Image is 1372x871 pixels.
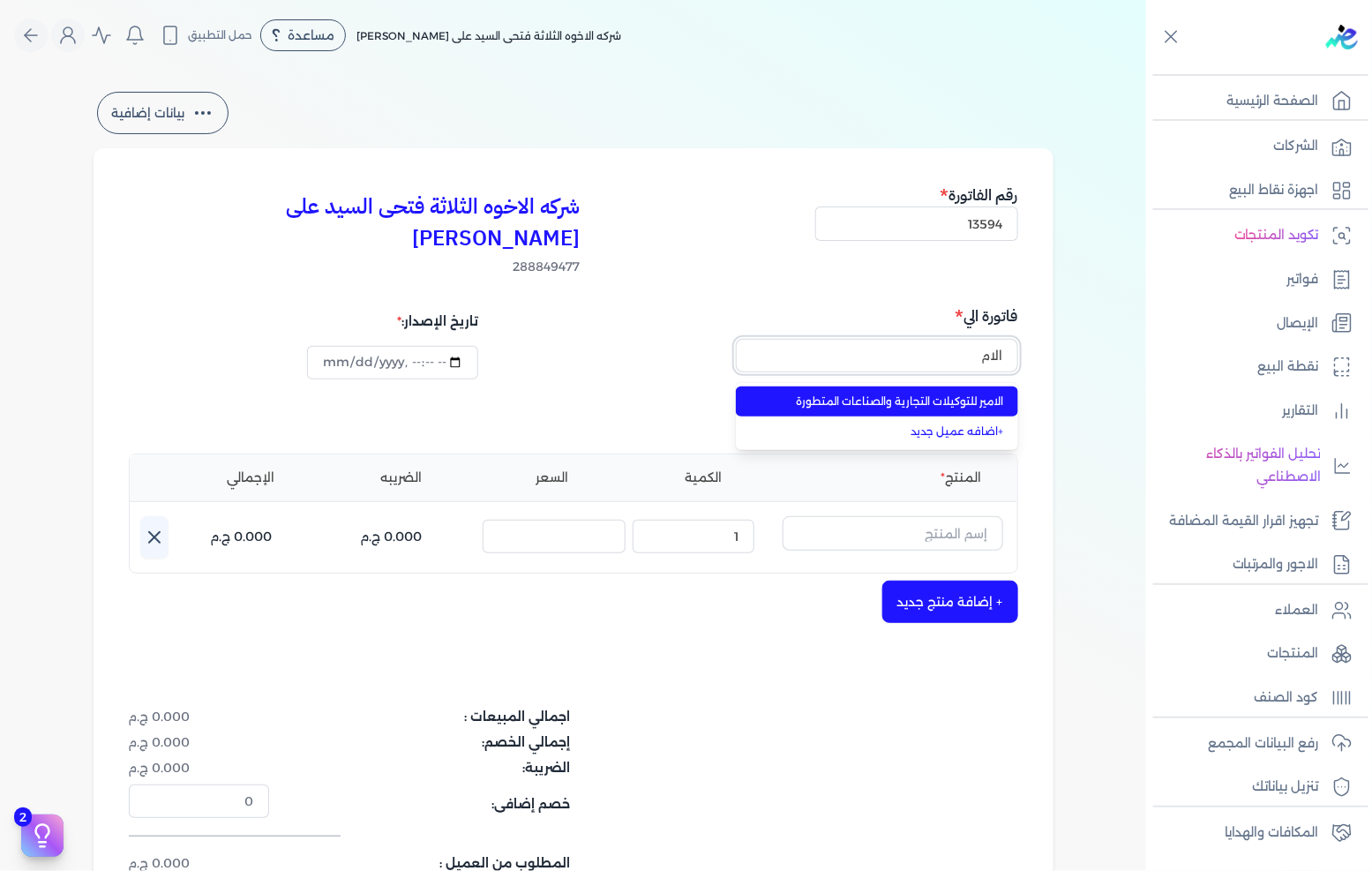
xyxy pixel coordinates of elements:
a: التقارير [1146,393,1361,430]
p: العملاء [1276,599,1319,622]
button: 2 [21,815,64,857]
input: إسم الشركة [736,339,1018,372]
a: كود الصنف [1146,680,1361,717]
a: اجهزة نقاط البيع [1146,172,1361,209]
a: الصفحة الرئيسية [1146,83,1361,120]
dt: خصم إضافى: [280,785,571,818]
dd: 0.000 ج.م [129,759,269,777]
p: كود الصنف [1255,687,1319,710]
p: 0.000 ج.م [361,526,423,549]
span: شركه الاخوه الثلاثة فتحى السيد على [PERSON_NAME] [356,29,621,42]
p: اجهزة نقاط البيع [1229,179,1319,202]
ul: إسم الشركة [736,383,1018,450]
a: الإيصال [1146,305,1361,342]
a: اضافه عميل جديد [771,424,1004,439]
a: المنتجات [1146,635,1361,672]
img: logo [1326,25,1358,49]
span: مساعدة [288,29,334,41]
p: الإيصال [1278,312,1319,335]
a: نقطة البيع [1146,349,1361,386]
li: السعر [481,469,625,487]
span: 288849477 [129,258,581,276]
div: مساعدة [260,19,346,51]
a: فواتير [1146,261,1361,298]
p: الشركات [1274,135,1319,158]
button: بيانات إضافية [97,92,229,134]
li: الإجمالي [179,469,323,487]
h3: شركه الاخوه الثلاثة فتحى السيد على [PERSON_NAME] [129,191,581,254]
button: إسم الشركة [736,339,1018,379]
button: حمل التطبيق [155,20,257,50]
p: الاجور والمرتبات [1233,553,1319,576]
button: إسم المنتج [783,516,1003,557]
p: تجهيز اقرار القيمة المضافة [1169,510,1319,533]
button: + إضافة منتج جديد [882,581,1018,623]
p: الصفحة الرئيسية [1226,90,1319,113]
p: تحليل الفواتير بالذكاء الاصطناعي [1155,443,1321,488]
dd: 0.000 ج.م [129,733,269,752]
a: المكافات والهدايا [1146,815,1361,852]
a: الاجور والمرتبات [1146,546,1361,583]
a: تحليل الفواتير بالذكاء الاصطناعي [1146,436,1361,495]
span: + [999,424,1004,438]
p: المكافات والهدايا [1225,822,1319,845]
p: تنزيل بياناتك [1253,776,1319,799]
input: رقم الفاتورة [815,206,1018,240]
li: الكمية [632,469,776,487]
p: فواتير [1287,268,1319,291]
a: تنزيل بياناتك [1146,769,1361,806]
p: رفع البيانات المجمع [1208,732,1319,755]
p: التقارير [1283,400,1319,423]
span: الامير للتوكيلات التجارية والصناعات المتطورة [771,394,1004,409]
p: نقطة البيع [1258,356,1319,379]
a: العملاء [1146,592,1361,629]
a: تجهيز اقرار القيمة المضافة [1146,503,1361,540]
dt: اجمالي المبيعات : [280,708,571,726]
p: تكويد المنتجات [1234,224,1319,247]
a: تكويد المنتجات [1146,217,1361,254]
h5: فاتورة الي [579,304,1018,327]
a: الشركات [1146,128,1361,165]
a: رفع البيانات المجمع [1146,725,1361,762]
li: المنتج [783,469,1003,487]
p: المنتجات [1268,642,1319,665]
dt: الضريبة: [280,759,571,777]
dt: إجمالي الخصم: [280,733,571,752]
span: حمل التطبيق [188,27,252,43]
li: الضريبه [330,469,474,487]
h5: رقم الفاتورة [815,184,1018,206]
div: تاريخ الإصدار: [307,304,478,338]
input: إسم المنتج [783,516,1003,550]
span: 2 [14,807,32,827]
p: 0.000 ج.م [211,526,273,549]
dd: 0.000 ج.م [129,708,269,726]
